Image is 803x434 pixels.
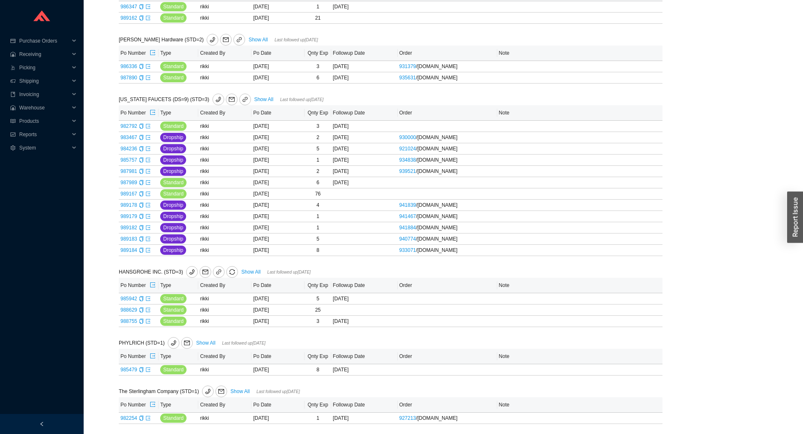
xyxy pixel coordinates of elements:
[160,178,187,187] button: Standard
[160,155,186,165] button: Dropship
[198,46,251,61] th: Created By
[139,135,144,140] span: copy
[139,156,144,164] div: Copy
[146,15,151,21] a: export
[139,133,144,142] div: Copy
[398,105,497,121] th: Order
[120,75,137,81] a: 987890
[399,213,416,219] a: 941467
[119,96,253,102] span: [US_STATE] FAUCETS (DS=9) (STD=3)
[274,38,318,42] span: Last followed up [DATE]
[226,94,238,105] button: mail
[168,340,179,346] span: phone
[160,234,186,244] button: Dropship
[149,279,156,291] button: export
[398,143,497,155] td: / [DOMAIN_NAME]
[187,269,197,275] span: phone
[202,386,214,397] button: phone
[139,367,144,372] span: copy
[497,105,662,121] th: Note
[119,46,159,61] th: Po Number
[146,307,151,313] a: export
[19,114,69,128] span: Products
[226,96,237,102] span: mail
[146,15,151,20] span: export
[163,201,183,209] span: Dropship
[333,178,396,187] div: [DATE]
[139,157,144,162] span: copy
[160,13,187,23] button: Standard
[163,178,184,187] span: Standard
[163,74,184,82] span: Standard
[160,189,187,198] button: Standard
[146,367,151,373] a: export
[163,414,184,422] span: Standard
[398,200,497,211] td: / [DOMAIN_NAME]
[146,415,151,421] a: export
[146,63,151,69] a: export
[198,222,251,233] td: rikki
[139,3,144,11] div: Copy
[198,155,251,166] td: rikki
[160,317,187,326] button: Standard
[241,269,261,275] a: Show All
[139,191,144,196] span: copy
[213,96,224,102] span: phone
[163,14,184,22] span: Standard
[198,132,251,143] td: rikki
[146,75,151,80] span: export
[139,317,144,325] div: Copy
[399,415,416,421] a: 927213
[196,340,215,346] a: Show All
[10,92,16,97] span: book
[333,167,396,175] div: [DATE]
[139,146,144,151] span: copy
[146,307,151,312] span: export
[146,367,151,372] span: export
[146,135,151,140] span: export
[333,74,396,82] div: [DATE]
[207,34,218,46] button: phone
[139,296,144,301] span: copy
[146,180,151,185] a: export
[182,340,192,346] span: mail
[220,37,231,43] span: mail
[215,386,227,397] button: mail
[198,188,251,200] td: rikki
[163,122,184,130] span: Standard
[304,177,331,188] td: 6
[239,94,251,105] a: link
[159,105,198,121] th: Type
[139,62,144,71] div: Copy
[163,133,183,142] span: Dropship
[146,214,151,219] span: export
[146,203,151,208] span: export
[398,132,497,143] td: / [DOMAIN_NAME]
[242,97,248,104] span: link
[150,353,156,360] span: export
[139,14,144,22] div: Copy
[399,168,416,174] a: 939521
[146,180,151,185] span: export
[304,166,331,177] td: 2
[399,75,416,81] a: 935631
[146,202,151,208] a: export
[159,46,198,61] th: Type
[399,225,416,231] a: 941884
[160,144,186,153] button: Dropship
[150,282,156,289] span: export
[331,46,398,61] th: Followup Date
[139,235,144,243] div: Copy
[163,212,183,221] span: Dropship
[19,34,69,48] span: Purchase Orders
[333,145,396,153] div: [DATE]
[19,101,69,114] span: Warehouse
[146,296,151,301] span: export
[120,213,137,219] a: 989179
[120,123,137,129] a: 982792
[120,15,137,21] a: 989162
[139,201,144,209] div: Copy
[497,46,662,61] th: Note
[149,399,156,411] button: export
[304,211,331,222] td: 1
